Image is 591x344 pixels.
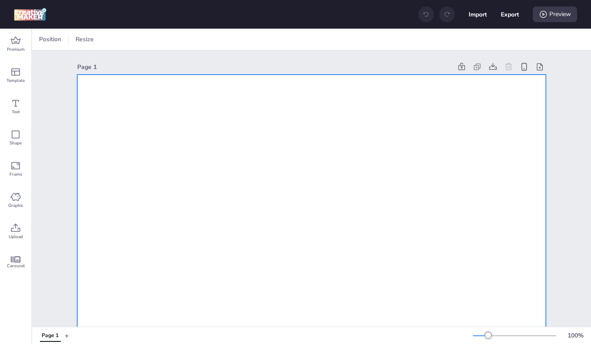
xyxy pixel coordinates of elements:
button: + [65,328,69,343]
span: Position [37,35,63,44]
div: Tabs [36,328,65,343]
span: Shape [10,140,22,147]
button: Export [501,5,519,23]
div: Page 1 [77,62,452,72]
div: Page 1 [42,332,59,340]
span: Upload [9,233,23,240]
span: Premium [7,46,25,53]
span: Text [12,108,20,115]
span: Carousel [7,262,25,269]
span: Template [7,77,25,84]
span: Frame [10,171,22,178]
span: Resize [74,35,95,44]
button: Import [469,5,487,23]
span: Graphic [8,202,23,209]
div: 100 % [565,331,586,340]
img: logo Creative Maker [14,8,46,21]
div: Preview [533,7,577,22]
